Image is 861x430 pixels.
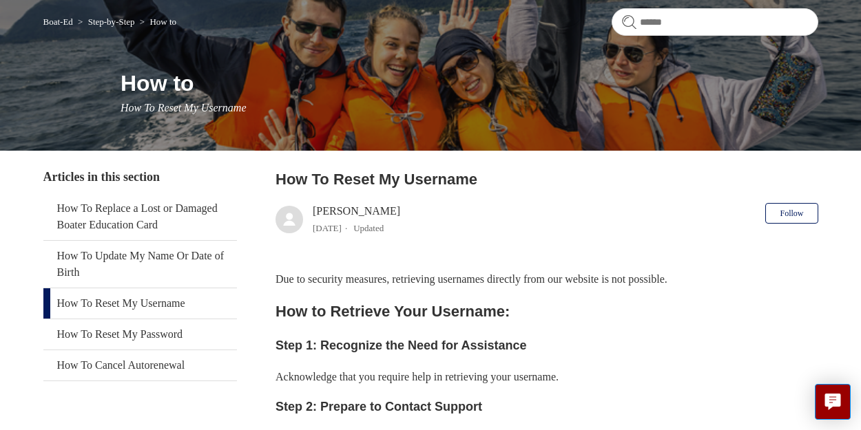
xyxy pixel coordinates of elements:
div: [PERSON_NAME] [313,203,400,236]
a: How To Update My Name Or Date of Birth [43,241,237,288]
span: How To Reset My Username [121,102,247,114]
a: How To Reset My Password [43,319,237,350]
span: Articles in this section [43,170,160,184]
li: Step-by-Step [75,17,137,27]
p: Acknowledge that you require help in retrieving your username. [276,368,818,386]
a: How To Cancel Autorenewal [43,350,237,380]
button: Follow Article [765,203,818,224]
time: 03/15/2024, 08:39 [313,223,342,233]
h3: Step 2: Prepare to Contact Support [276,397,818,417]
a: How To Reset My Username [43,288,237,319]
button: Live chat [815,384,851,420]
a: How to [149,17,176,27]
a: How To Replace a Lost or Damaged Boater Education Card [43,193,237,240]
a: Boat-Ed [43,17,73,27]
a: Step-by-Step [88,17,135,27]
h1: How to [121,67,818,100]
h2: How to Retrieve Your Username: [276,299,818,323]
li: Boat-Ed [43,17,76,27]
h3: Step 1: Recognize the Need for Assistance [276,336,818,356]
h2: How To Reset My Username [276,168,818,191]
p: Due to security measures, retrieving usernames directly from our website is not possible. [276,270,818,288]
li: Updated [353,223,384,233]
li: How to [137,17,176,27]
input: Search [612,8,818,36]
